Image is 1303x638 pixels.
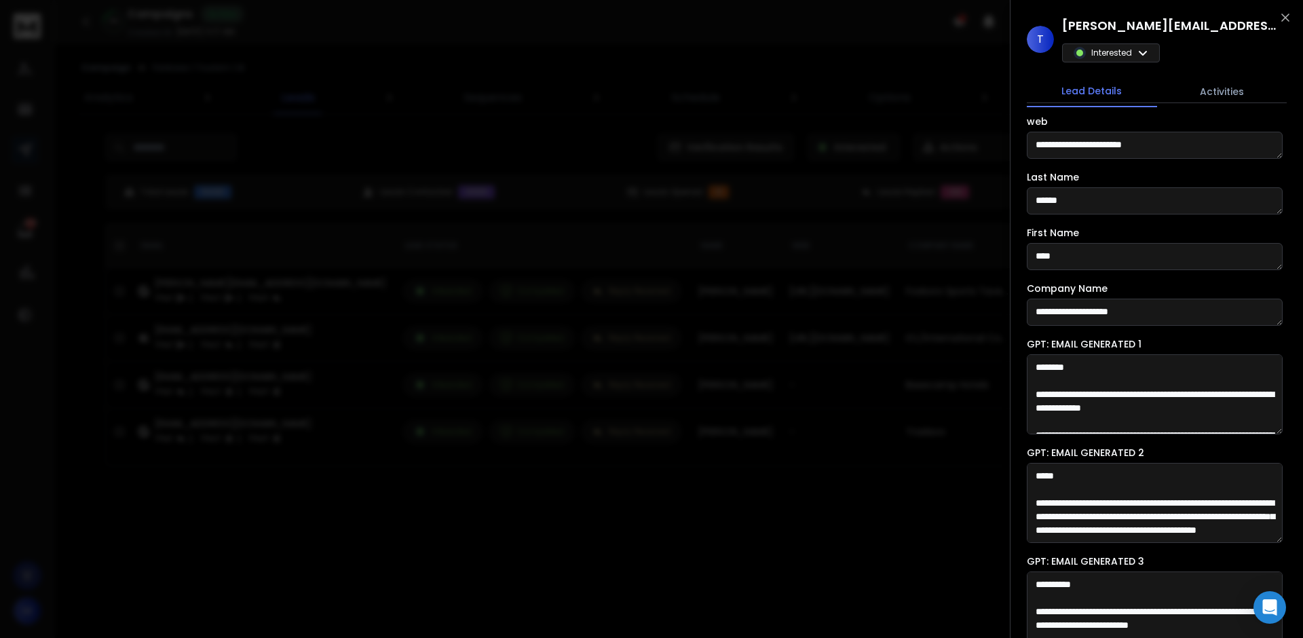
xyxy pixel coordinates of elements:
[1027,284,1108,293] label: Company Name
[1027,172,1079,182] label: Last Name
[1062,16,1279,35] h1: [PERSON_NAME][EMAIL_ADDRESS][DOMAIN_NAME]
[1027,228,1079,238] label: First Name
[1027,448,1144,457] label: GPT: EMAIL GENERATED 2
[1157,77,1287,107] button: Activities
[1027,76,1157,107] button: Lead Details
[1027,557,1144,566] label: GPT: EMAIL GENERATED 3
[1027,117,1048,126] label: web
[1027,339,1141,349] label: GPT: EMAIL GENERATED 1
[1027,26,1054,53] span: T
[1091,48,1132,58] p: Interested
[1253,591,1286,624] div: Open Intercom Messenger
